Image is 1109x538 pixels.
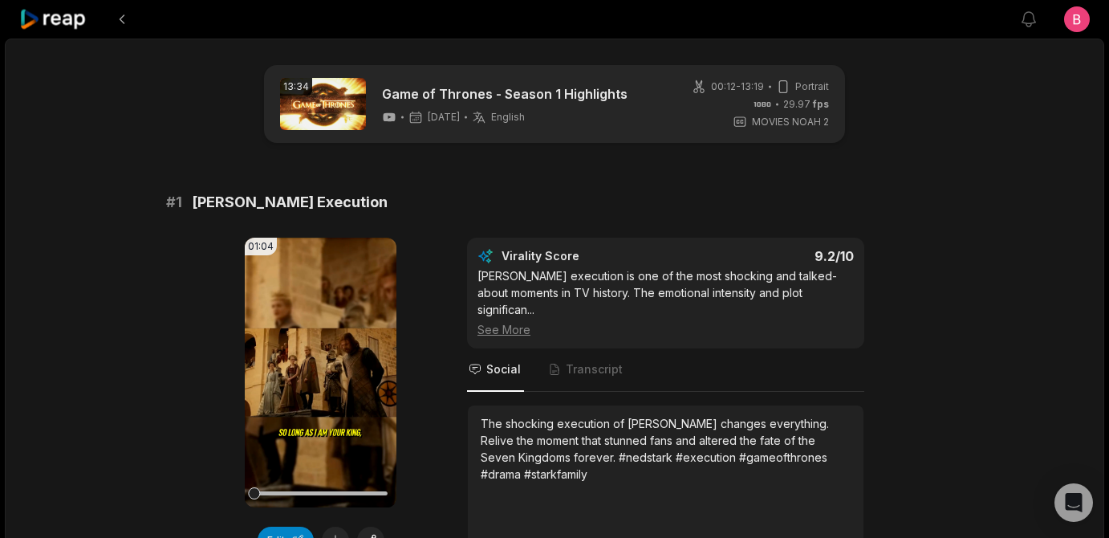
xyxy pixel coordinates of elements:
span: English [491,111,525,124]
a: Game of Thrones - Season 1 Highlights [382,84,628,104]
div: [PERSON_NAME] execution is one of the most shocking and talked-about moments in TV history. The e... [477,267,854,338]
span: MOVIES NOAH 2 [752,115,829,129]
span: Portrait [795,79,829,94]
span: 29.97 [783,97,829,112]
nav: Tabs [467,348,864,392]
span: [PERSON_NAME] Execution [192,191,388,214]
span: 00:12 - 13:19 [711,79,764,94]
video: Your browser does not support mp4 format. [245,238,396,507]
span: [DATE] [428,111,460,124]
span: # 1 [166,191,182,214]
div: Virality Score [502,248,674,264]
div: See More [477,321,854,338]
div: Open Intercom Messenger [1054,483,1093,522]
span: Transcript [566,361,623,377]
span: Social [486,361,521,377]
div: The shocking execution of [PERSON_NAME] changes everything. Relive the moment that stunned fans a... [481,415,851,483]
div: 9.2 /10 [682,248,855,264]
span: fps [813,98,829,110]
